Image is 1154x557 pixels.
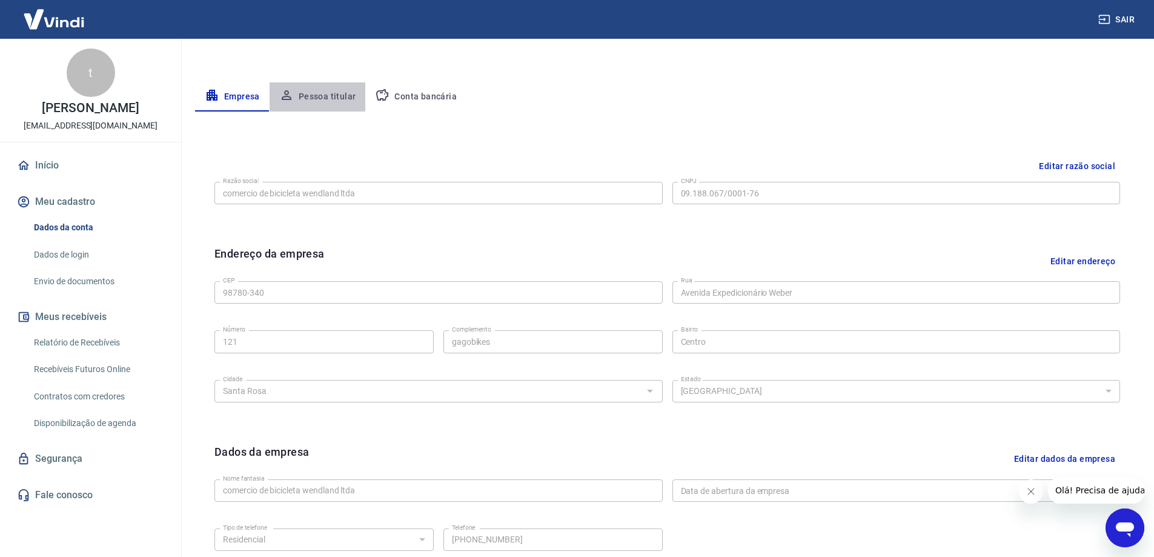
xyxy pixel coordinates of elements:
button: Meu cadastro [15,188,167,215]
button: Editar dados da empresa [1009,444,1120,475]
h6: Endereço da empresa [214,245,325,276]
img: Vindi [15,1,93,38]
label: Telefone [452,523,476,532]
iframe: Fechar mensagem [1019,479,1043,504]
button: Editar endereço [1046,245,1120,276]
h6: Dados da empresa [214,444,309,475]
input: Digite aqui algumas palavras para buscar a cidade [218,384,639,399]
label: Complemento [452,325,491,334]
button: Pessoa titular [270,82,366,112]
label: Estado [681,375,701,384]
a: Recebíveis Futuros Online [29,357,167,382]
button: Sair [1096,8,1139,31]
iframe: Mensagem da empresa [1048,477,1144,504]
a: Início [15,152,167,179]
label: Rua [681,276,692,285]
a: Fale conosco [15,482,167,509]
label: CNPJ [681,176,697,185]
label: Razão social [223,176,259,185]
label: Número [223,325,245,334]
span: Olá! Precisa de ajuda? [7,8,102,18]
button: Conta bancária [365,82,466,112]
a: Envio de documentos [29,269,167,294]
p: [EMAIL_ADDRESS][DOMAIN_NAME] [24,119,158,132]
label: Cidade [223,375,242,384]
div: t [67,48,115,97]
label: Bairro [681,325,698,334]
a: Disponibilização de agenda [29,411,167,436]
label: Tipo de telefone [223,523,267,532]
button: Meus recebíveis [15,304,167,330]
a: Dados de login [29,242,167,267]
label: CEP [223,276,234,285]
iframe: Botão para abrir a janela de mensagens [1106,509,1144,547]
input: DD/MM/YYYY [672,479,1090,502]
label: Nome fantasia [223,474,265,483]
a: Segurança [15,445,167,472]
a: Relatório de Recebíveis [29,330,167,355]
a: Dados da conta [29,215,167,240]
button: Empresa [195,82,270,112]
p: [PERSON_NAME] [42,102,139,115]
a: Contratos com credores [29,384,167,409]
button: Editar razão social [1034,155,1120,178]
